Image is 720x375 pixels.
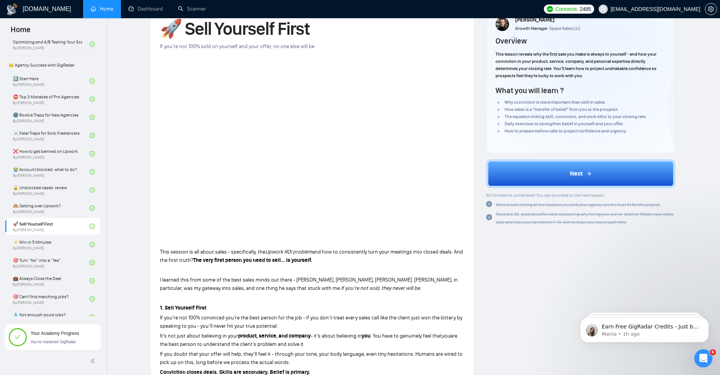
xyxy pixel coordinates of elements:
[90,133,95,138] span: check-circle
[505,100,606,105] span: Why conviction is more important than skill in sales.
[13,36,90,53] a: Optimizing and A/B Testing Your Scanner for Better ResultsBy[PERSON_NAME]
[13,200,90,216] a: 🙈 Getting over Upwork?By[PERSON_NAME]
[442,333,450,339] em: you
[496,212,674,225] span: Record a 30-second selfie video explaining why hiring you is a no-brainer. Watch your video later...
[495,17,509,31] img: vlad-t.jpg
[710,349,716,355] span: 6
[547,6,553,12] img: upwork-logo.png
[6,3,18,16] img: logo
[580,5,591,13] span: 2495
[495,85,564,96] h4: What you will learn ?
[515,17,554,23] span: [PERSON_NAME]
[265,249,312,255] em: Upwork ROI problem
[13,218,90,235] a: 🚀 Sell Yourself FirstBy[PERSON_NAME]
[13,145,90,162] a: ❌ How to get banned on UpworkBy[PERSON_NAME]
[13,254,90,271] a: 🎯 Turn “No” into a “Yes”By[PERSON_NAME]
[705,6,717,12] a: setting
[311,333,362,339] span: - it’s about believing in
[90,224,95,229] span: check-circle
[90,205,95,211] span: check-circle
[238,333,311,339] strong: product, service, and company
[505,107,619,112] span: How sales is a “transfer of belief” from you to the prospect.
[555,5,578,13] span: Connects:
[549,26,581,31] span: Space Sales LLC
[486,159,675,188] button: Next
[13,127,90,144] a: ☠️ Fatal Traps for Solo FreelancersBy[PERSON_NAME]
[13,272,90,289] a: 💼 Always Close the DealBy[PERSON_NAME]
[694,349,712,367] iframe: Intercom live chat
[505,128,627,134] span: How to prepare before calls to project confidence and urgency.
[505,114,647,119] span: The equation linking skill, conviction, and work ethic to your closing rate.
[495,51,657,78] span: This lesson reveals why the first sale you make is always to yourself - and how your conviction i...
[129,6,163,12] a: dashboardDashboard
[496,202,661,207] span: Write a note listing all the reasons you and your agency are the best fit for the project.
[13,236,90,253] a: ⚡ Win in 5 MinutesBy[PERSON_NAME]
[341,285,421,291] em: If you’re not sold, they never will be.
[90,78,95,84] span: check-circle
[90,296,95,302] span: check-circle
[13,91,90,107] a: ⛔ Top 3 Mistakes of Pro AgenciesBy[PERSON_NAME]
[90,151,95,156] span: check-circle
[160,314,462,329] span: If you’re not 100% convinced you’re the best person for the job - if you don’t treat every sales ...
[705,6,717,12] span: setting
[13,182,90,198] a: 🔓 Unblocked cases: reviewBy[PERSON_NAME]
[160,333,238,339] span: It’s not just about believing in your
[90,169,95,174] span: check-circle
[160,20,465,37] h1: 🚀 Sell Yourself First
[90,314,95,320] span: check-circle
[486,193,605,198] span: All homework completed! You can proceed to the next lesson:
[486,201,492,207] span: check-circle
[570,169,583,178] span: Next
[705,3,717,15] button: setting
[193,257,312,263] strong: The very first person you need to sell… is yourself.
[31,331,79,336] span: Your Academy Progress
[13,309,90,325] a: 💧 Not enough good jobs?
[569,302,720,355] iframe: Intercom notifications message
[31,340,76,344] span: You’ve mastered GigRadar
[90,187,95,193] span: check-circle
[90,115,95,120] span: check-circle
[160,305,206,311] strong: 1. Sell Yourself First
[505,121,624,126] span: Daily exercises to strengthen belief in yourself and your offer.
[601,6,606,12] span: user
[13,163,90,180] a: 😭 Account blocked: what to do?By[PERSON_NAME]
[90,242,95,247] span: check-circle
[90,42,95,47] span: check-circle
[91,6,113,12] a: homeHome
[495,36,527,46] h4: Overview
[160,249,265,255] span: This session is all about sales - specifically, the
[160,277,458,291] span: I learned this from some of the best sales minds out there - [PERSON_NAME], [PERSON_NAME], [PERSO...
[90,260,95,265] span: check-circle
[90,278,95,283] span: check-circle
[370,333,442,339] span: . You have to genuinely feel that
[362,333,370,339] strong: you
[160,43,314,50] span: If you’re not 100% sold on yourself and your offer, no one else will be
[13,109,90,126] a: 🌚 Rookie Traps for New AgenciesBy[PERSON_NAME]
[13,73,90,89] a: 1️⃣ Start HereBy[PERSON_NAME]
[515,26,548,31] span: Growth Manager
[13,291,90,307] a: 🎯 Can't find matching jobs?By[PERSON_NAME]
[90,96,95,102] span: check-circle
[486,214,492,220] span: check-circle
[5,24,37,40] span: Home
[5,58,100,73] span: 👑 Agency Success with GigRadar
[90,357,98,365] span: double-left
[15,334,20,340] span: check
[178,6,206,12] a: searchScanner
[160,351,463,366] span: If you doubt that your offer will help, they’ll feel it - through your tone, your body language, ...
